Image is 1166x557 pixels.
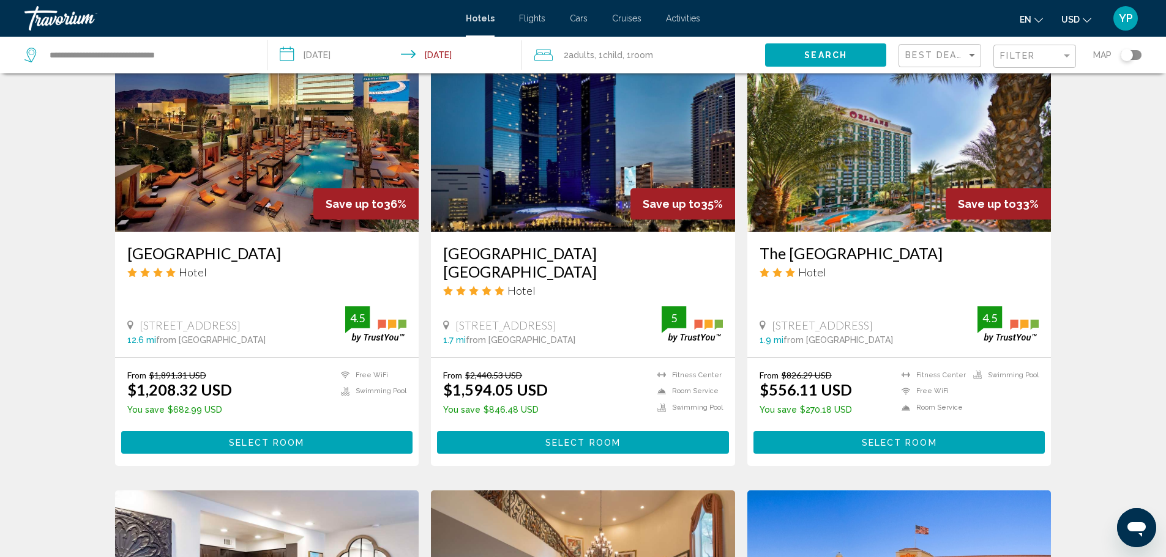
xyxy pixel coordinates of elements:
[335,386,406,397] li: Swimming Pool
[967,370,1039,380] li: Swimming Pool
[622,46,653,64] span: , 1
[760,335,783,345] span: 1.9 mi
[895,386,967,397] li: Free WiFi
[760,265,1039,279] div: 3 star Hotel
[651,370,723,380] li: Fitness Center
[1061,10,1091,28] button: Change currency
[466,13,495,23] a: Hotels
[946,188,1051,219] div: 33%
[443,405,480,415] span: You save
[127,370,146,380] span: From
[443,405,548,415] p: $846.48 USD
[958,197,1016,210] span: Save up to
[455,319,556,332] span: [STREET_ADDRESS]
[804,51,847,61] span: Search
[662,311,686,325] div: 5
[121,434,413,448] a: Select Room
[1110,6,1142,31] button: User Menu
[1119,12,1133,24] span: YP
[666,13,700,23] a: Activities
[345,311,370,325] div: 4.5
[127,335,156,345] span: 12.6 mi
[443,335,466,345] span: 1.7 mi
[783,335,893,345] span: from [GEOGRAPHIC_DATA]
[570,13,588,23] a: Cars
[313,188,419,219] div: 36%
[326,197,384,210] span: Save up to
[437,434,729,448] a: Select Room
[127,244,407,262] a: [GEOGRAPHIC_DATA]
[127,265,407,279] div: 4 star Hotel
[140,319,241,332] span: [STREET_ADDRESS]
[603,50,622,60] span: Child
[977,311,1002,325] div: 4.5
[753,434,1045,448] a: Select Room
[522,37,765,73] button: Travelers: 2 adults, 1 child
[631,50,653,60] span: Room
[437,431,729,454] button: Select Room
[1061,15,1080,24] span: USD
[651,386,723,397] li: Room Service
[977,306,1039,342] img: trustyou-badge.svg
[1020,10,1043,28] button: Change language
[760,405,797,415] span: You save
[545,438,621,448] span: Select Room
[24,6,454,31] a: Travorium
[798,265,826,279] span: Hotel
[765,43,886,66] button: Search
[156,335,266,345] span: from [GEOGRAPHIC_DATA]
[519,13,545,23] a: Flights
[905,50,970,60] span: Best Deals
[121,431,413,454] button: Select Room
[1093,46,1112,64] span: Map
[1112,50,1142,61] button: Toggle map
[465,370,522,380] del: $2,440.53 USD
[229,438,304,448] span: Select Room
[149,370,206,380] del: $1,891.31 USD
[443,370,462,380] span: From
[760,380,852,399] ins: $556.11 USD
[507,284,536,297] span: Hotel
[612,13,641,23] a: Cruises
[760,405,852,415] p: $270.18 USD
[564,46,594,64] span: 2
[431,36,735,232] img: Hotel image
[760,244,1039,262] a: The [GEOGRAPHIC_DATA]
[1020,15,1031,24] span: en
[782,370,832,380] del: $826.29 USD
[267,37,523,73] button: Check-in date: Dec 27, 2025 Check-out date: Jan 2, 2026
[466,335,575,345] span: from [GEOGRAPHIC_DATA]
[760,370,779,380] span: From
[630,188,735,219] div: 35%
[993,44,1076,69] button: Filter
[895,370,967,380] li: Fitness Center
[662,306,723,342] img: trustyou-badge.svg
[747,36,1052,232] img: Hotel image
[335,370,406,380] li: Free WiFi
[569,50,594,60] span: Adults
[127,405,232,415] p: $682.99 USD
[115,36,419,232] img: Hotel image
[1117,508,1156,547] iframe: Button to launch messaging window
[443,380,548,399] ins: $1,594.05 USD
[443,244,723,281] a: [GEOGRAPHIC_DATA] [GEOGRAPHIC_DATA]
[443,284,723,297] div: 5 star Hotel
[1000,51,1035,61] span: Filter
[643,197,701,210] span: Save up to
[127,380,232,399] ins: $1,208.32 USD
[895,402,967,413] li: Room Service
[772,319,873,332] span: [STREET_ADDRESS]
[862,438,937,448] span: Select Room
[179,265,207,279] span: Hotel
[594,46,622,64] span: , 1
